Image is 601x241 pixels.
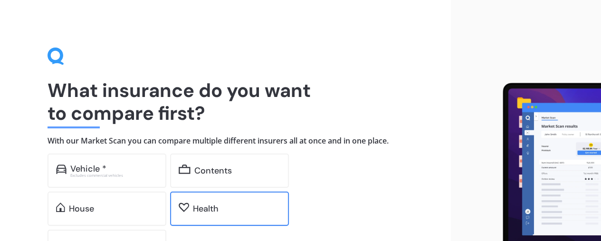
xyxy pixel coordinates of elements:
[48,79,403,125] h1: What insurance do you want to compare first?
[179,202,189,212] img: health.62746f8bd298b648b488.svg
[179,164,191,174] img: content.01f40a52572271636b6f.svg
[56,202,65,212] img: home.91c183c226a05b4dc763.svg
[48,136,403,146] h4: With our Market Scan you can compare multiple different insurers all at once and in one place.
[194,166,232,175] div: Contents
[193,204,219,213] div: Health
[70,174,158,177] div: Excludes commercial vehicles
[69,204,94,213] div: House
[70,164,106,174] div: Vehicle *
[56,164,67,174] img: car.f15378c7a67c060ca3f3.svg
